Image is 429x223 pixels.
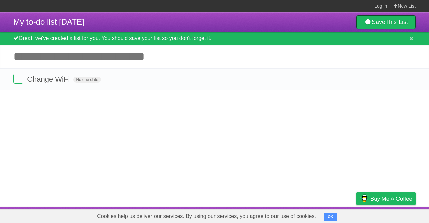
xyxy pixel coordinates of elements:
a: Developers [289,209,316,221]
a: About [267,209,281,221]
a: Buy me a coffee [356,192,416,205]
img: Buy me a coffee [360,193,369,204]
span: No due date [73,77,101,83]
label: Done [13,74,23,84]
span: My to-do list [DATE] [13,17,84,26]
span: Cookies help us deliver our services. By using our services, you agree to our use of cookies. [90,210,323,223]
a: Privacy [348,209,365,221]
span: Change WiFi [27,75,71,83]
a: Suggest a feature [373,209,416,221]
button: OK [324,213,337,221]
a: SaveThis List [356,15,416,29]
b: This List [385,19,408,25]
a: Terms [325,209,340,221]
span: Buy me a coffee [370,193,412,205]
